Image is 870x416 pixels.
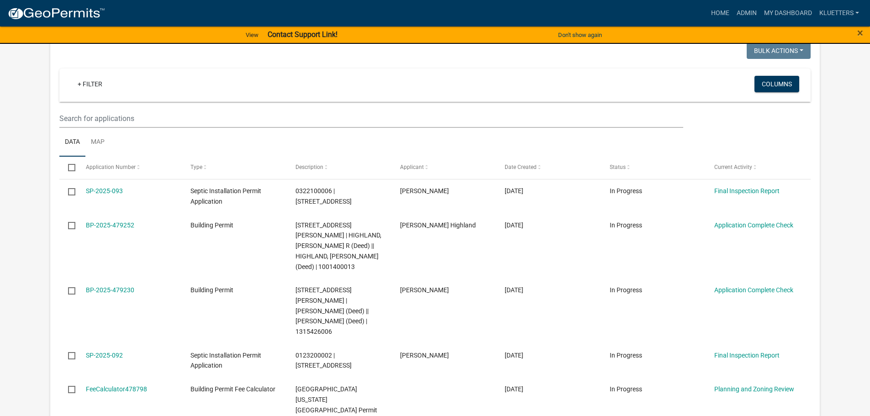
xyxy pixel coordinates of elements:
a: FeeCalculator478798 [86,385,147,393]
span: × [857,26,863,39]
button: Close [857,27,863,38]
span: 6037 E 156TH ST N GRINNELL | HIGHLAND, MASON R (Deed) || HIGHLAND, ASHLEY J (Deed) | 1001400013 [295,221,381,270]
a: BP-2025-479230 [86,286,134,294]
span: Kevin Luetters [400,352,449,359]
span: Application Number [86,164,136,170]
a: Planning and Zoning Review [714,385,794,393]
a: kluetters [816,5,863,22]
span: Type [190,164,202,170]
span: Building Permit [190,221,233,229]
button: Don't show again [554,27,606,42]
span: Septic Installation Permit Application [190,187,261,205]
span: Mason Highland [400,221,476,229]
a: SP-2025-093 [86,187,123,195]
span: Applicant [400,164,424,170]
a: Admin [733,5,760,22]
a: My Dashboard [760,5,816,22]
a: Application Complete Check [714,286,793,294]
datatable-header-cell: Date Created [496,157,601,179]
a: Application Complete Check [714,221,793,229]
a: BP-2025-479252 [86,221,134,229]
span: Date Created [505,164,537,170]
a: View [242,27,262,42]
span: In Progress [610,221,642,229]
span: Ryanne Prochnow [400,286,449,294]
span: 09/15/2025 [505,385,523,393]
a: SP-2025-092 [86,352,123,359]
span: In Progress [610,385,642,393]
span: Current Activity [714,164,752,170]
span: Building Permit Fee Calculator [190,385,275,393]
span: Septic Installation Permit Application [190,352,261,369]
a: Map [85,128,110,157]
button: Bulk Actions [747,42,811,59]
span: In Progress [610,286,642,294]
datatable-header-cell: Description [286,157,391,179]
datatable-header-cell: Applicant [391,157,496,179]
datatable-header-cell: Application Number [77,157,182,179]
datatable-header-cell: Type [182,157,286,179]
button: Columns [754,76,799,92]
span: Description [295,164,323,170]
span: In Progress [610,187,642,195]
span: Building Permit [190,286,233,294]
span: 09/17/2025 [505,187,523,195]
datatable-header-cell: Current Activity [706,157,810,179]
span: Status [610,164,626,170]
a: Final Inspection Report [714,352,780,359]
span: Jasper County Iowa Building Permit [295,385,377,414]
span: 09/16/2025 [505,221,523,229]
span: Kevin Luetters [400,187,449,195]
span: In Progress [610,352,642,359]
input: Search for applications [59,109,683,128]
datatable-header-cell: Select [59,157,77,179]
a: Data [59,128,85,157]
span: 09/16/2025 [505,286,523,294]
span: 09/16/2025 [505,352,523,359]
strong: Contact Support Link! [268,30,337,39]
span: 0322100006 | 8718 HIGHWAY 14 N [295,187,352,205]
a: Final Inspection Report [714,187,780,195]
a: Home [707,5,733,22]
span: 0123200002 | 10901 HWY F-17 W [295,352,352,369]
datatable-header-cell: Status [601,157,706,179]
span: 4817 HWY S-74 S NEWTON | MARSH, ANDREA (Deed) || MARSH, KOREY (Deed) | 1315426006 [295,286,369,335]
a: + Filter [70,76,110,92]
